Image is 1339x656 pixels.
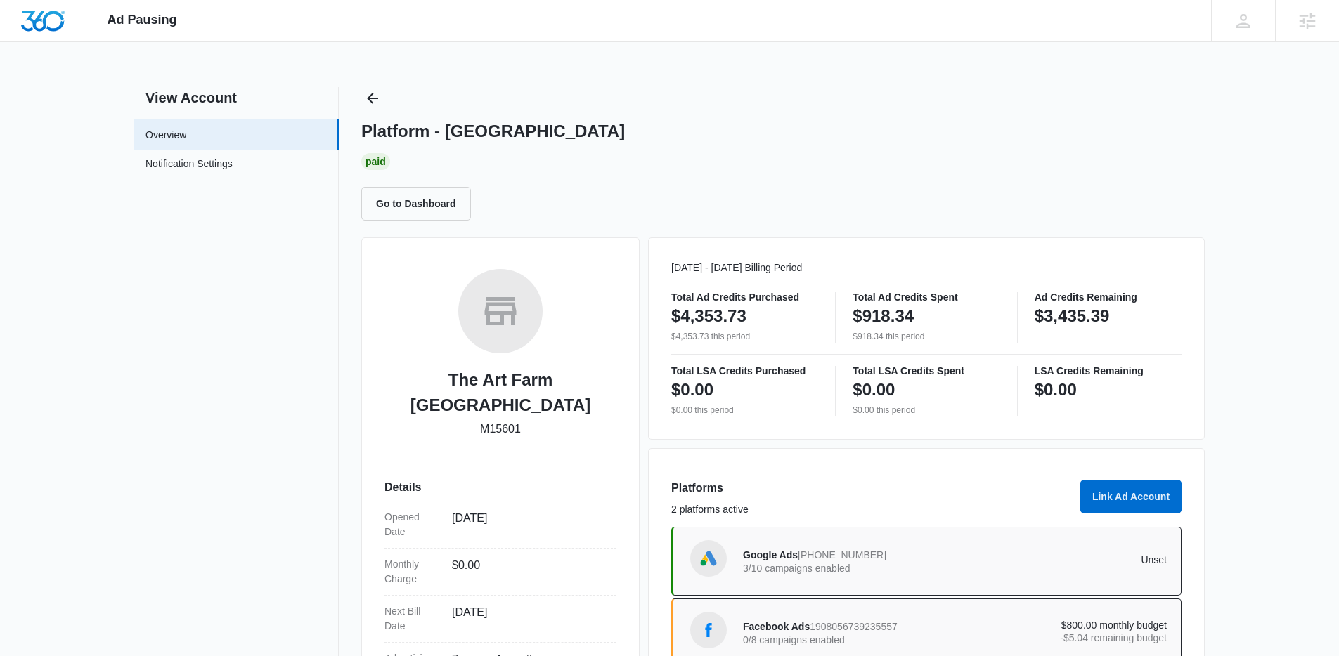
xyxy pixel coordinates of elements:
dt: Monthly Charge [384,557,441,586]
dt: Next Bill Date [384,604,441,634]
p: $3,435.39 [1035,305,1110,327]
p: 3/10 campaigns enabled [743,563,955,573]
p: $4,353.73 this period [671,330,818,343]
button: Back [361,87,384,110]
a: Google AdsGoogle Ads[PHONE_NUMBER]3/10 campaigns enabledUnset [671,527,1182,596]
div: Next Bill Date[DATE] [384,596,616,643]
div: Paid [361,153,390,170]
dt: Opened Date [384,510,441,539]
h2: View Account [134,87,339,108]
p: $0.00 [671,379,713,401]
h1: Platform - [GEOGRAPHIC_DATA] [361,121,625,142]
span: [PHONE_NUMBER] [798,549,886,560]
p: Total LSA Credits Purchased [671,366,818,376]
p: Ad Credits Remaining [1035,292,1182,302]
p: $918.34 [853,305,914,327]
p: 0/8 campaigns enabled [743,635,955,645]
h2: The Art Farm [GEOGRAPHIC_DATA] [384,367,616,418]
p: $0.00 this period [671,404,818,416]
img: Facebook Ads [698,619,719,641]
p: -$5.04 remaining budget [955,633,1167,643]
p: [DATE] - [DATE] Billing Period [671,261,1182,275]
dd: [DATE] [452,604,605,634]
h3: Platforms [671,480,1072,497]
img: Google Ads [698,548,719,569]
p: $800.00 monthly budget [955,620,1167,630]
p: $0.00 [1035,379,1077,401]
p: $0.00 this period [853,404,1000,416]
span: Google Ads [743,549,798,560]
a: Overview [145,128,186,143]
button: Go to Dashboard [361,187,471,221]
h3: Details [384,479,616,496]
div: Opened Date[DATE] [384,501,616,549]
p: $4,353.73 [671,305,746,327]
a: Go to Dashboard [361,197,479,209]
p: Total LSA Credits Spent [853,366,1000,376]
p: Unset [955,555,1167,565]
p: Total Ad Credits Purchased [671,292,818,302]
a: Notification Settings [145,157,233,175]
p: LSA Credits Remaining [1035,366,1182,376]
p: 2 platforms active [671,502,1072,517]
p: $918.34 this period [853,330,1000,343]
p: $0.00 [853,379,895,401]
p: M15601 [480,421,521,438]
span: 1908056739235557 [810,621,898,632]
button: Link Ad Account [1080,480,1182,513]
span: Ad Pausing [108,13,177,27]
dd: [DATE] [452,510,605,539]
div: Monthly Charge$0.00 [384,549,616,596]
dd: $0.00 [452,557,605,586]
span: Facebook Ads [743,621,810,632]
p: Total Ad Credits Spent [853,292,1000,302]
